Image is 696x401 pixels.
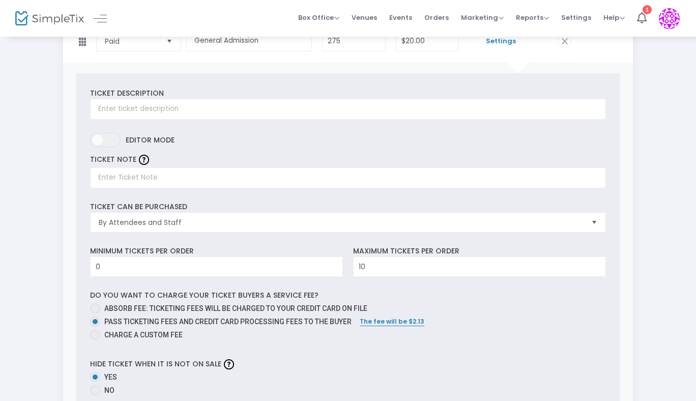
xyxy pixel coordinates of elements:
span: The fee will be $2.13 [360,317,424,326]
span: Settings [469,36,532,46]
input: Enter Ticket Note [90,167,605,188]
span: Pass ticketing fees and credit card processing fees to the buyer [100,317,352,327]
label: Ticket can be purchased [90,202,187,212]
img: question-mark [224,359,234,369]
span: Settings [561,5,591,31]
div: 1 [643,5,652,14]
span: Reports [516,13,549,22]
label: Do you want to charge your ticket buyers a service fee? [90,290,318,301]
img: question-mark [139,155,149,165]
label: TICKET NOTE [90,154,136,165]
span: Help [603,13,625,22]
button: Select [162,32,177,51]
span: No [100,385,114,396]
span: Venues [352,5,377,31]
label: Hide ticket when it is not on sale [90,356,237,372]
input: Price [396,32,459,51]
span: Charge a custom fee [100,330,183,340]
span: Events [389,5,412,31]
label: Ticket Description [90,88,164,99]
span: Paid [105,36,158,46]
span: Marketing [461,13,504,22]
span: Editor mode [126,133,175,147]
label: Minimum tickets per order [90,246,194,256]
label: Maximum tickets per order [353,246,459,256]
button: Select [587,213,601,232]
span: Yes [100,372,117,383]
span: Box Office [298,13,339,22]
span: By Attendees and Staff [99,217,583,227]
input: Enter a ticket type name. e.g. General Admission [186,31,312,51]
span: Orders [424,5,449,31]
span: Absorb fee: Ticketing fees will be charged to your credit card on file [104,304,367,312]
input: Enter ticket description [90,99,605,120]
